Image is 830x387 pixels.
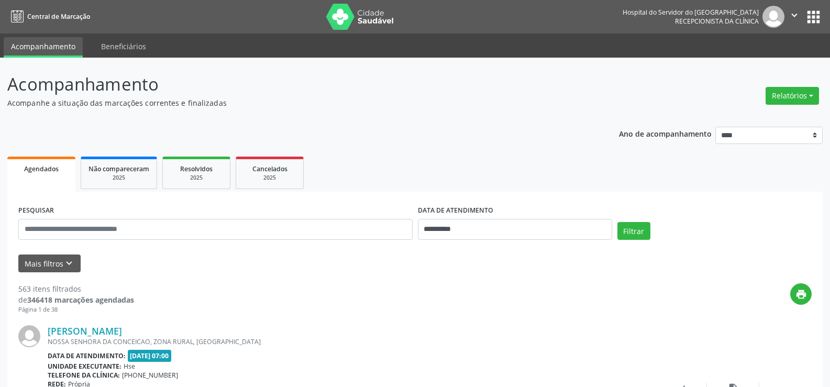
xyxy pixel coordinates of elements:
[170,174,223,182] div: 2025
[675,17,759,26] span: Recepcionista da clínica
[48,351,126,360] b: Data de atendimento:
[27,12,90,21] span: Central de Marcação
[766,87,819,105] button: Relatórios
[790,283,812,305] button: print
[617,222,650,240] button: Filtrar
[48,337,655,346] div: NOSSA SENHORA DA CONCEICAO, ZONA RURAL, [GEOGRAPHIC_DATA]
[623,8,759,17] div: Hospital do Servidor do [GEOGRAPHIC_DATA]
[7,8,90,25] a: Central de Marcação
[418,203,493,219] label: DATA DE ATENDIMENTO
[48,325,122,337] a: [PERSON_NAME]
[128,350,172,362] span: [DATE] 07:00
[124,362,135,371] span: Hse
[48,362,121,371] b: Unidade executante:
[804,8,823,26] button: apps
[7,97,578,108] p: Acompanhe a situação das marcações correntes e finalizadas
[762,6,784,28] img: img
[18,283,134,294] div: 563 itens filtrados
[4,37,83,58] a: Acompanhamento
[88,164,149,173] span: Não compareceram
[122,371,178,380] span: [PHONE_NUMBER]
[180,164,213,173] span: Resolvidos
[18,325,40,347] img: img
[88,174,149,182] div: 2025
[784,6,804,28] button: 
[63,258,75,269] i: keyboard_arrow_down
[619,127,712,140] p: Ano de acompanhamento
[252,164,287,173] span: Cancelados
[7,71,578,97] p: Acompanhamento
[18,255,81,273] button: Mais filtroskeyboard_arrow_down
[244,174,296,182] div: 2025
[18,305,134,314] div: Página 1 de 38
[789,9,800,21] i: 
[24,164,59,173] span: Agendados
[48,371,120,380] b: Telefone da clínica:
[94,37,153,56] a: Beneficiários
[18,203,54,219] label: PESQUISAR
[795,289,807,300] i: print
[18,294,134,305] div: de
[27,295,134,305] strong: 346418 marcações agendadas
